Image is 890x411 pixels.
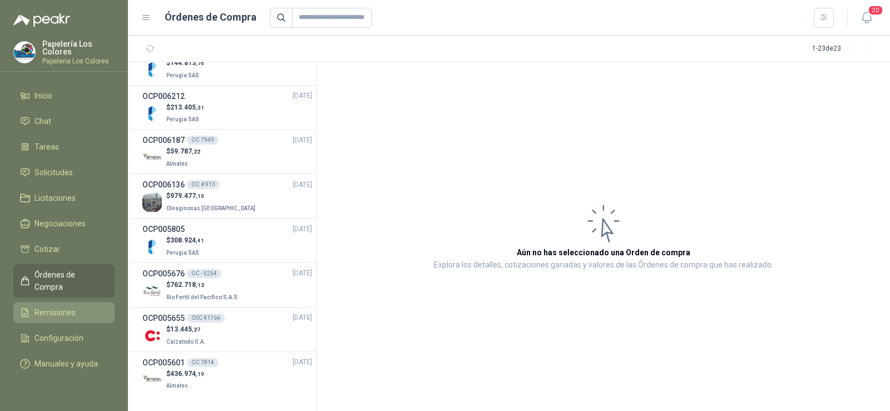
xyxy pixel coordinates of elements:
[166,294,239,300] span: Rio Fertil del Pacífico S.A.S.
[170,281,204,289] span: 762.718
[187,314,225,323] div: OSC 41766
[166,250,199,256] span: Perugia SAS
[142,370,162,389] img: Company Logo
[196,237,204,244] span: ,41
[142,179,312,214] a: OCP006136OC # 913[DATE] Company Logo$979.477,10Oleaginosas [GEOGRAPHIC_DATA]
[142,312,185,324] h3: OCP005655
[42,40,115,56] p: Papelería Los Colores
[170,103,204,111] span: 213.405
[170,192,204,200] span: 979.477
[142,148,162,167] img: Company Logo
[34,217,86,230] span: Negociaciones
[187,180,220,189] div: OC # 913
[166,102,204,113] p: $
[13,302,115,323] a: Remisiones
[293,313,312,323] span: [DATE]
[166,324,207,335] p: $
[868,5,883,16] span: 20
[142,90,185,102] h3: OCP006212
[293,135,312,146] span: [DATE]
[166,161,188,167] span: Almatec
[34,90,52,102] span: Inicio
[196,105,204,111] span: ,31
[142,356,312,392] a: OCP005601OC 7814[DATE] Company Logo$436.974,19Almatec
[34,358,98,370] span: Manuales y ayuda
[13,162,115,183] a: Solicitudes
[293,224,312,235] span: [DATE]
[142,90,312,125] a: OCP006212[DATE] Company Logo$213.405,31Perugia SAS
[13,111,115,132] a: Chat
[34,141,59,153] span: Tareas
[34,192,76,204] span: Licitaciones
[142,268,312,303] a: OCP005676OC - 5254[DATE] Company Logo$762.718,12Rio Fertil del Pacífico S.A.S.
[34,306,76,319] span: Remisiones
[142,356,185,369] h3: OCP005601
[142,179,185,191] h3: OCP006136
[293,91,312,101] span: [DATE]
[142,326,162,345] img: Company Logo
[166,191,258,201] p: $
[142,134,312,169] a: OCP006187OC 7949[DATE] Company Logo$59.787,22Almatec
[166,58,204,68] p: $
[187,269,221,278] div: OC - 5254
[142,237,162,256] img: Company Logo
[142,223,185,235] h3: OCP005805
[192,148,200,155] span: ,22
[166,235,204,246] p: $
[166,205,255,211] span: Oleaginosas [GEOGRAPHIC_DATA]
[34,269,104,293] span: Órdenes de Compra
[13,85,115,106] a: Inicio
[293,180,312,190] span: [DATE]
[34,115,51,127] span: Chat
[13,187,115,209] a: Licitaciones
[196,282,204,288] span: ,12
[142,268,185,280] h3: OCP005676
[170,325,200,333] span: 13.445
[196,60,204,66] span: ,76
[166,72,199,78] span: Perugia SAS
[13,264,115,298] a: Órdenes de Compra
[170,147,200,155] span: 59.787
[166,146,200,157] p: $
[142,103,162,123] img: Company Logo
[170,370,204,378] span: 436.974
[142,192,162,212] img: Company Logo
[14,42,35,63] img: Company Logo
[517,246,690,259] h3: Aún no has seleccionado una Orden de compra
[13,213,115,234] a: Negociaciones
[142,281,162,301] img: Company Logo
[434,259,773,272] p: Explora los detalles, cotizaciones ganadas y valores de las Órdenes de compra que has realizado.
[196,371,204,377] span: ,19
[165,9,256,25] h1: Órdenes de Compra
[13,239,115,260] a: Cotizar
[142,223,312,258] a: OCP005805[DATE] Company Logo$308.924,41Perugia SAS
[142,312,312,347] a: OCP005655OSC 41766[DATE] Company Logo$13.445,27Calzatodo S.A.
[13,13,70,27] img: Logo peakr
[34,166,73,179] span: Solicitudes
[166,369,204,379] p: $
[13,328,115,349] a: Configuración
[166,383,188,389] span: Almatec
[170,236,204,244] span: 308.924
[34,332,83,344] span: Configuración
[857,8,877,28] button: 20
[293,268,312,279] span: [DATE]
[142,134,185,146] h3: OCP006187
[187,358,219,367] div: OC 7814
[812,40,877,58] div: 1 - 23 de 23
[166,116,199,122] span: Perugia SAS
[196,193,204,199] span: ,10
[142,46,312,81] a: OCP006213[DATE] Company Logo$144.813,76Perugia SAS
[166,280,241,290] p: $
[13,353,115,374] a: Manuales y ayuda
[13,136,115,157] a: Tareas
[192,326,200,333] span: ,27
[293,357,312,368] span: [DATE]
[142,60,162,79] img: Company Logo
[170,59,204,67] span: 144.813
[187,136,219,145] div: OC 7949
[34,243,60,255] span: Cotizar
[42,58,115,65] p: Papeleria Los Colores
[166,339,205,345] span: Calzatodo S.A.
